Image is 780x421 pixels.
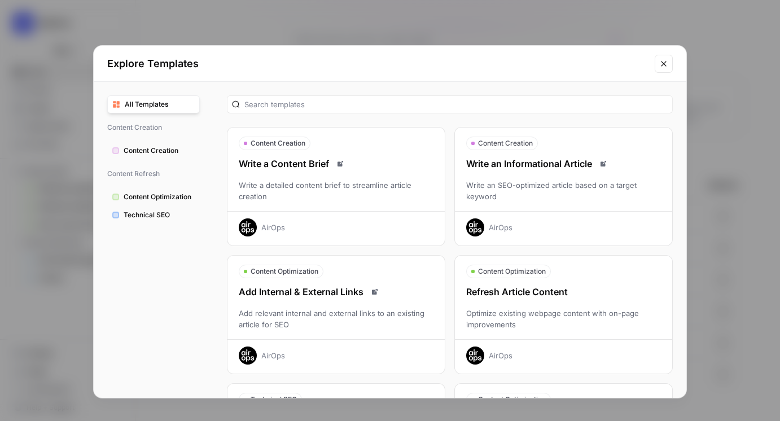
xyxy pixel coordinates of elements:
[124,146,195,156] span: Content Creation
[261,350,285,361] div: AirOps
[597,157,610,170] a: Read docs
[251,394,297,405] span: Technical SEO
[107,206,200,224] button: Technical SEO
[455,308,672,330] div: Optimize existing webpage content with on-page improvements
[227,179,445,202] div: Write a detailed content brief to streamline article creation
[455,157,672,170] div: Write an Informational Article
[455,179,672,202] div: Write an SEO-optimized article based on a target keyword
[124,192,195,202] span: Content Optimization
[655,55,673,73] button: Close modal
[251,138,305,148] span: Content Creation
[107,164,200,183] span: Content Refresh
[334,157,347,170] a: Read docs
[478,138,533,148] span: Content Creation
[227,127,445,246] button: Content CreationWrite a Content BriefRead docsWrite a detailed content brief to streamline articl...
[455,285,672,299] div: Refresh Article Content
[251,266,318,277] span: Content Optimization
[478,394,546,405] span: Content Optimization
[478,266,546,277] span: Content Optimization
[107,142,200,160] button: Content Creation
[489,350,512,361] div: AirOps
[107,95,200,113] button: All Templates
[454,127,673,246] button: Content CreationWrite an Informational ArticleRead docsWrite an SEO-optimized article based on a ...
[244,99,668,110] input: Search templates
[227,157,445,170] div: Write a Content Brief
[227,255,445,374] button: Content OptimizationAdd Internal & External LinksRead docsAdd relevant internal and external link...
[368,285,382,299] a: Read docs
[227,308,445,330] div: Add relevant internal and external links to an existing article for SEO
[125,99,195,109] span: All Templates
[107,188,200,206] button: Content Optimization
[454,255,673,374] button: Content OptimizationRefresh Article ContentOptimize existing webpage content with on-page improve...
[107,118,200,137] span: Content Creation
[489,222,512,233] div: AirOps
[107,56,648,72] h2: Explore Templates
[261,222,285,233] div: AirOps
[227,285,445,299] div: Add Internal & External Links
[124,210,195,220] span: Technical SEO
